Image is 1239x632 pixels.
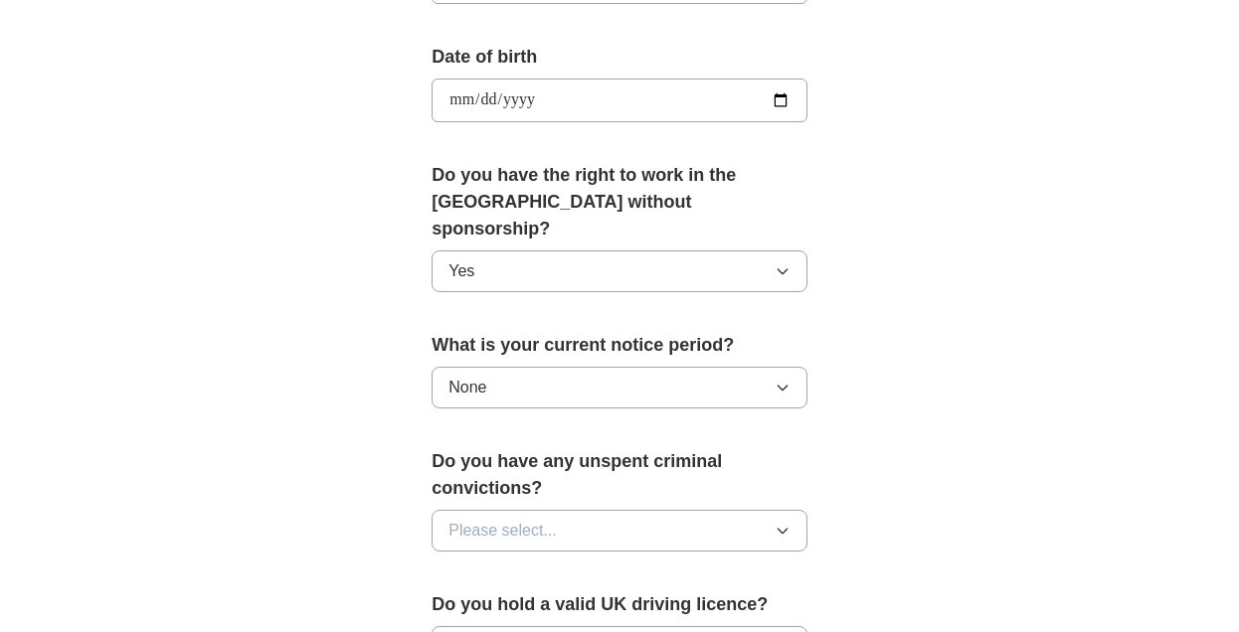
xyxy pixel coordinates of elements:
label: Do you have the right to work in the [GEOGRAPHIC_DATA] without sponsorship? [432,162,807,242]
button: Please select... [432,510,807,552]
label: Do you hold a valid UK driving licence? [432,591,807,618]
label: What is your current notice period? [432,332,807,359]
span: Please select... [448,519,557,543]
span: Yes [448,259,474,283]
label: Do you have any unspent criminal convictions? [432,448,807,502]
span: None [448,376,486,399]
button: Yes [432,250,807,292]
label: Date of birth [432,44,807,71]
button: None [432,367,807,408]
